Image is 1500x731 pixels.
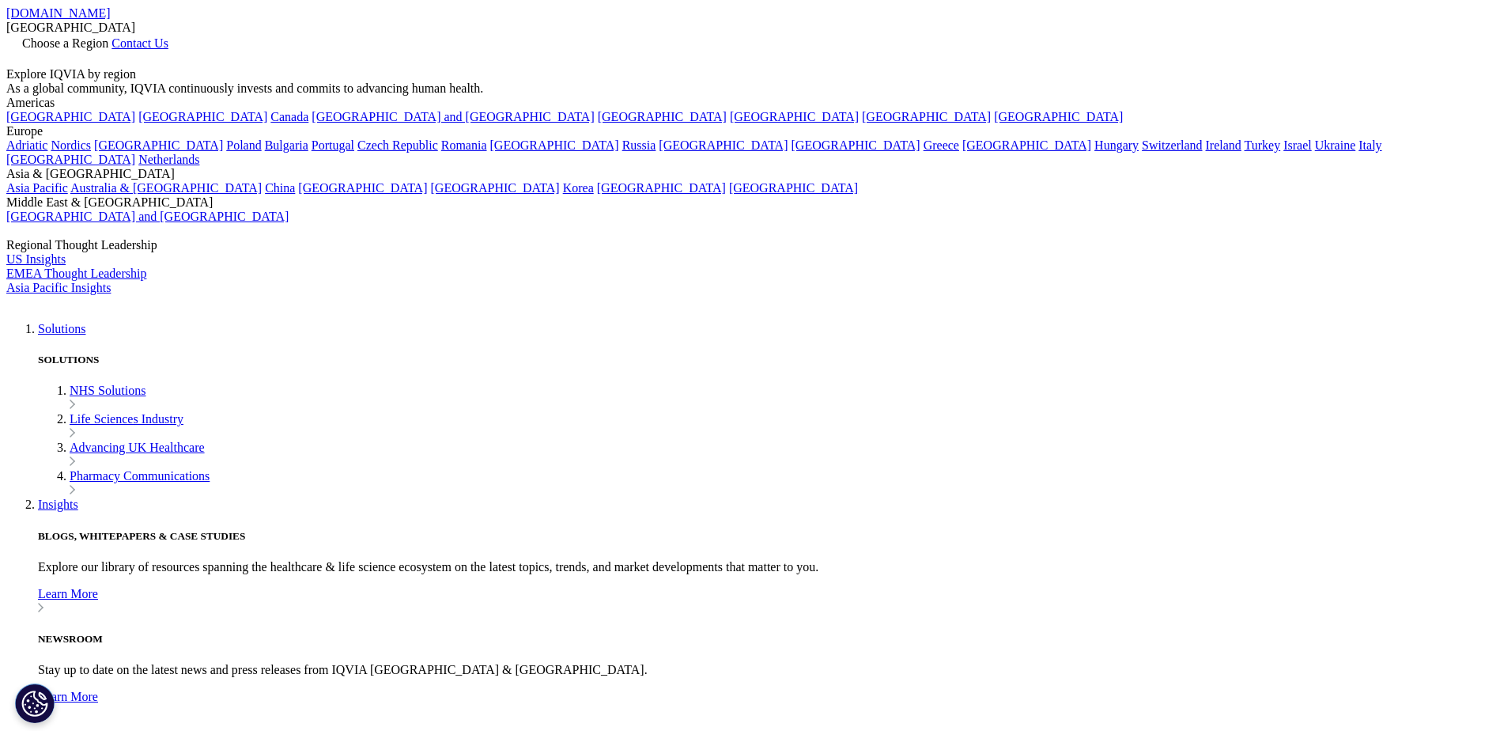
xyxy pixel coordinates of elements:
[6,238,1494,252] div: Regional Thought Leadership
[6,281,111,294] a: Asia Pacific Insights
[622,138,656,152] a: Russia
[38,498,78,511] a: Insights
[70,181,262,195] a: Australia & [GEOGRAPHIC_DATA]
[6,21,1494,35] div: [GEOGRAPHIC_DATA]
[994,110,1123,123] a: [GEOGRAPHIC_DATA]
[94,138,223,152] a: [GEOGRAPHIC_DATA]
[38,354,1494,366] h5: SOLUTIONS
[312,110,594,123] a: [GEOGRAPHIC_DATA] and [GEOGRAPHIC_DATA]
[6,138,47,152] a: Adriatic
[6,6,111,20] a: [DOMAIN_NAME]
[70,469,210,483] a: Pharmacy Communications
[597,181,726,195] a: [GEOGRAPHIC_DATA]
[312,138,354,152] a: Portugal
[138,153,199,166] a: Netherlands
[6,252,66,266] a: US Insights
[6,181,68,195] a: Asia Pacific
[1245,138,1281,152] a: Turkey
[924,138,959,152] a: Greece
[38,560,1494,574] p: Explore our library of resources spanning the healthcare & life science ecosystem on the latest t...
[1142,138,1202,152] a: Switzerland
[265,138,308,152] a: Bulgaria
[1358,138,1381,152] a: Italy
[6,267,146,280] a: EMEA Thought Leadership
[70,441,205,454] a: Advancing UK Healthcare
[51,138,91,152] a: Nordics
[962,138,1091,152] a: [GEOGRAPHIC_DATA]
[729,181,858,195] a: [GEOGRAPHIC_DATA]
[6,153,135,166] a: [GEOGRAPHIC_DATA]
[270,110,308,123] a: Canada
[357,138,438,152] a: Czech Republic
[6,167,1494,181] div: Asia & [GEOGRAPHIC_DATA]
[1315,138,1356,152] a: Ukraine
[6,124,1494,138] div: Europe
[1283,138,1312,152] a: Israel
[6,195,1494,210] div: Middle East & [GEOGRAPHIC_DATA]
[38,587,1494,615] a: Learn More
[1094,138,1139,152] a: Hungary
[38,633,1494,646] h5: NEWSROOM
[22,36,108,50] span: Choose a Region
[6,81,1494,96] div: As a global community, IQVIA continuously invests and commits to advancing human health.
[298,181,427,195] a: [GEOGRAPHIC_DATA]
[431,181,560,195] a: [GEOGRAPHIC_DATA]
[862,110,991,123] a: [GEOGRAPHIC_DATA]
[792,138,920,152] a: [GEOGRAPHIC_DATA]
[6,67,1494,81] div: Explore IQVIA by region
[490,138,619,152] a: [GEOGRAPHIC_DATA]
[6,210,289,223] a: [GEOGRAPHIC_DATA] and [GEOGRAPHIC_DATA]
[38,530,1494,543] h5: BLOGS, WHITEPAPERS & CASE STUDIES
[598,110,727,123] a: [GEOGRAPHIC_DATA]
[38,690,1494,718] a: Learn More
[226,138,261,152] a: Poland
[138,110,267,123] a: [GEOGRAPHIC_DATA]
[659,138,788,152] a: [GEOGRAPHIC_DATA]
[38,322,85,335] a: Solutions
[70,384,145,397] a: NHS Solutions
[111,36,168,50] a: Contact Us
[730,110,859,123] a: [GEOGRAPHIC_DATA]
[6,110,135,123] a: [GEOGRAPHIC_DATA]
[265,181,295,195] a: China
[441,138,487,152] a: Romania
[15,684,55,723] button: Cookie Settings
[1206,138,1241,152] a: Ireland
[70,412,183,426] a: Life Sciences Industry
[563,181,594,195] a: Korea
[6,96,1494,110] div: Americas
[38,663,1494,677] p: Stay up to date on the latest news and press releases from IQVIA [GEOGRAPHIC_DATA] & [GEOGRAPHIC_...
